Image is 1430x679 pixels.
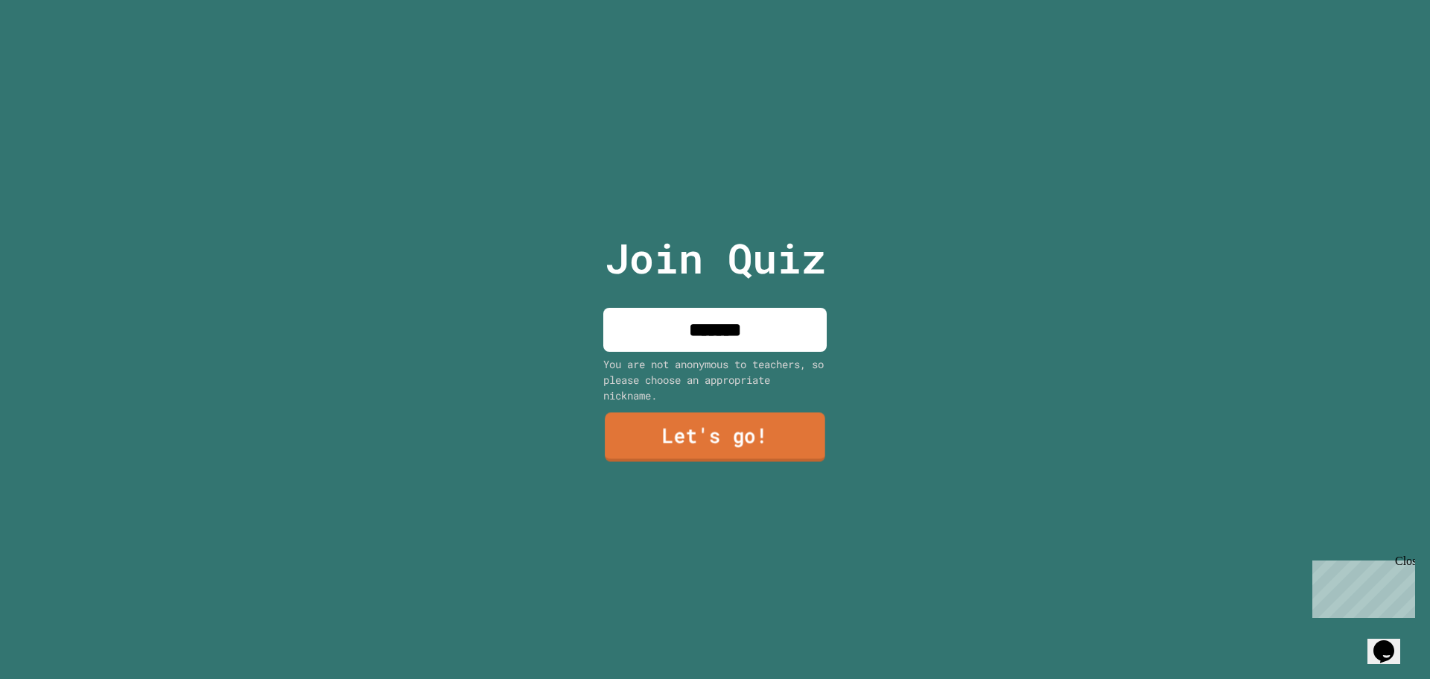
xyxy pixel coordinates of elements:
a: Let's go! [605,413,825,462]
iframe: chat widget [1367,619,1415,664]
p: Join Quiz [605,227,826,289]
div: Chat with us now!Close [6,6,103,95]
div: You are not anonymous to teachers, so please choose an appropriate nickname. [603,356,827,403]
iframe: chat widget [1306,555,1415,618]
